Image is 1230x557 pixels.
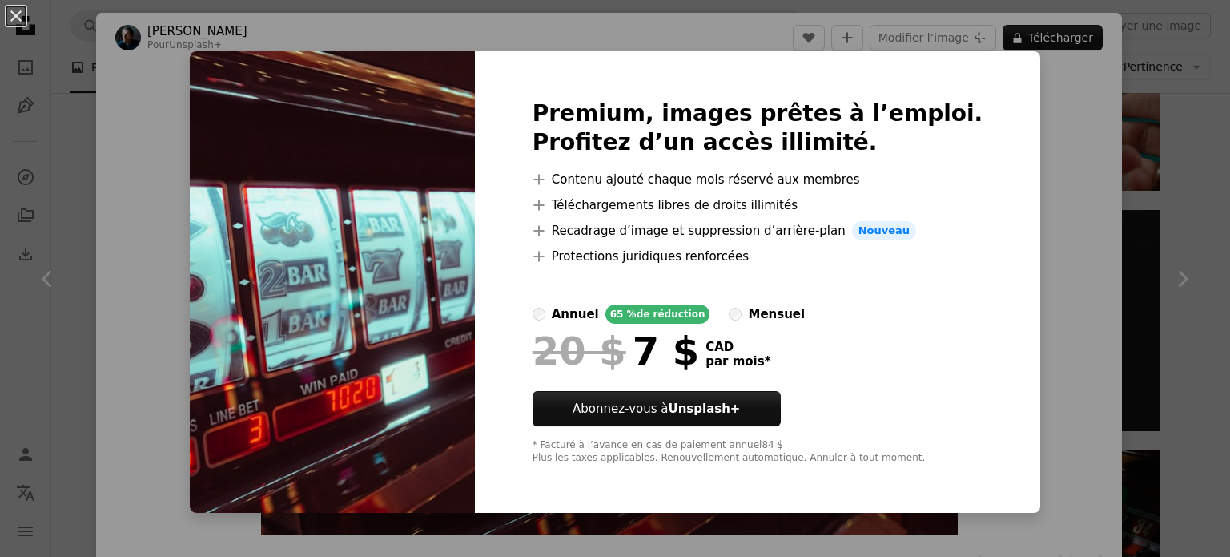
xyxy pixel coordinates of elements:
[533,330,626,372] span: 20 $
[748,305,805,324] div: mensuel
[533,170,983,189] li: Contenu ajouté chaque mois réservé aux membres
[533,247,983,266] li: Protections juridiques renforcées
[533,391,781,426] button: Abonnez-vous àUnsplash+
[190,51,475,513] img: premium_photo-1671422251871-ef75ce459685
[533,196,983,215] li: Téléchargements libres de droits illimités
[668,402,740,416] strong: Unsplash+
[729,308,742,321] input: mensuel
[533,221,983,240] li: Recadrage d’image et suppression d’arrière-plan
[533,439,983,465] div: * Facturé à l’avance en cas de paiement annuel 84 $ Plus les taxes applicables. Renouvellement au...
[605,305,710,324] div: 65 % de réduction
[533,99,983,157] h2: Premium, images prêtes à l’emploi. Profitez d’un accès illimité.
[533,308,545,321] input: annuel65 %de réduction
[852,221,916,240] span: Nouveau
[705,340,770,354] span: CAD
[705,354,770,369] span: par mois *
[552,305,599,324] div: annuel
[533,330,699,372] div: 7 $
